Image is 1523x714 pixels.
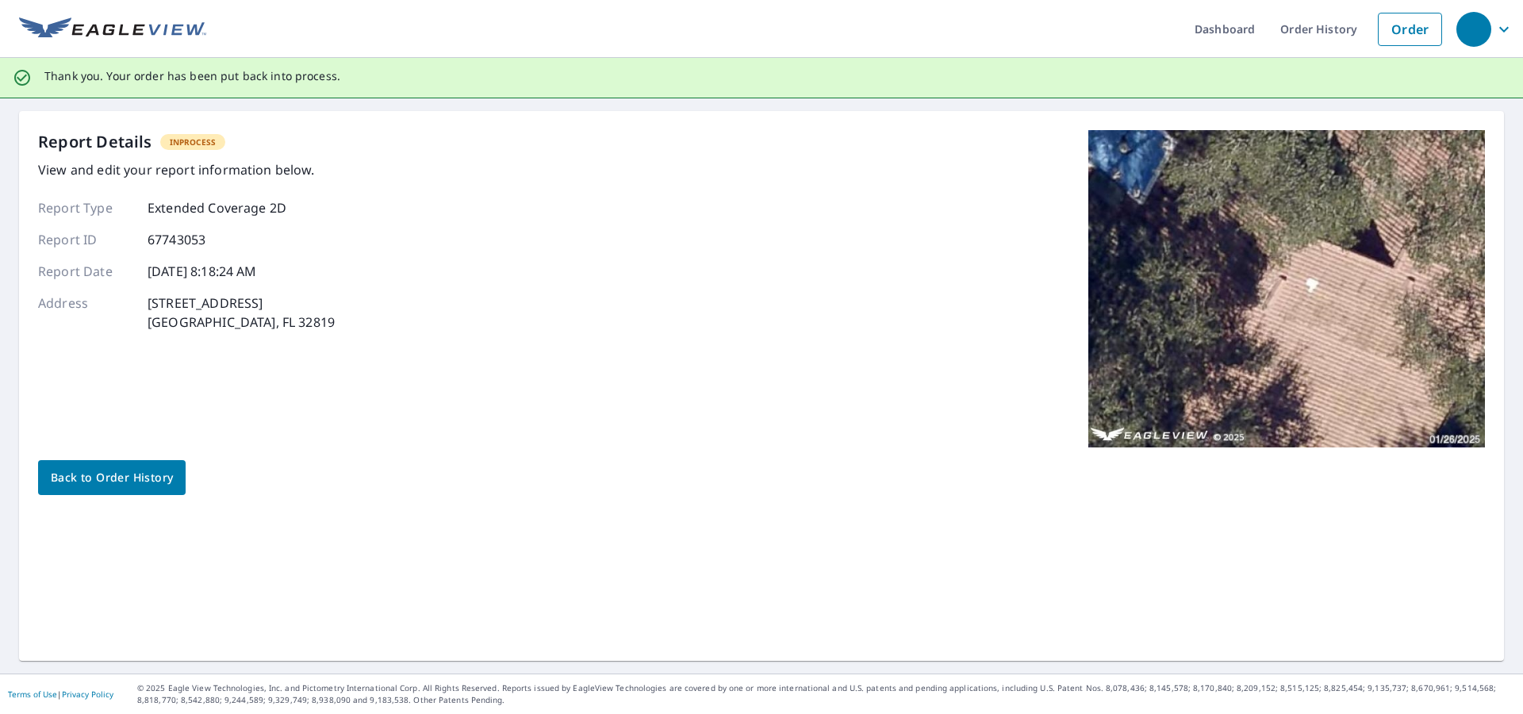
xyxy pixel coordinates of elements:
[8,689,57,700] a: Terms of Use
[19,17,206,41] img: EV Logo
[51,468,173,488] span: Back to Order History
[38,294,133,332] p: Address
[38,460,186,495] a: Back to Order History
[38,198,133,217] p: Report Type
[38,160,335,179] p: View and edit your report information below.
[38,262,133,281] p: Report Date
[38,230,133,249] p: Report ID
[38,130,152,154] p: Report Details
[160,136,225,148] span: InProcess
[137,682,1515,706] p: © 2025 Eagle View Technologies, Inc. and Pictometry International Corp. All Rights Reserved. Repo...
[148,262,257,281] p: [DATE] 8:18:24 AM
[1378,13,1442,46] a: Order
[62,689,113,700] a: Privacy Policy
[44,69,340,83] p: Thank you. Your order has been put back into process.
[148,294,335,332] p: [STREET_ADDRESS] [GEOGRAPHIC_DATA], FL 32819
[8,689,113,699] p: |
[148,230,205,249] p: 67743053
[148,198,286,217] p: Extended Coverage 2D
[1088,130,1485,447] img: Top image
